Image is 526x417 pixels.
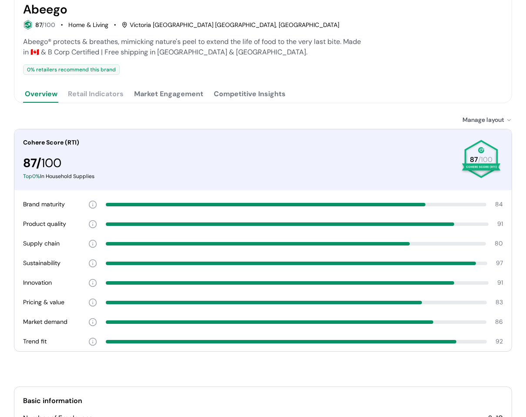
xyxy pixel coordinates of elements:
[23,298,64,307] div: Pricing & value
[495,317,503,326] div: 86
[495,239,503,248] div: 80
[23,85,59,103] button: Overview
[496,298,503,307] div: 83
[497,278,503,287] div: 91
[106,340,487,343] div: 92 percent
[497,219,503,229] div: 91
[106,262,487,265] div: 97 percent
[23,239,60,248] div: Supply chain
[212,85,287,103] button: Competitive Insights
[106,222,489,226] div: 91 percent
[106,203,486,206] div: 84 percent
[496,337,503,346] div: 92
[462,115,512,124] div: Manage layout
[23,200,65,209] div: Brand maturity
[121,20,339,30] div: Victoria [GEOGRAPHIC_DATA] [GEOGRAPHIC_DATA], [GEOGRAPHIC_DATA]
[106,281,489,285] div: 91 percent
[41,155,61,171] span: 100
[23,278,52,287] div: Innovation
[495,200,503,209] div: 84
[35,21,42,29] span: 87
[23,317,67,326] div: Market demand
[68,20,108,30] div: Home & Living
[23,37,361,57] span: Abeego® protects & breathes, mimicking nature's peel to extend the life of food to the very last ...
[23,396,503,406] div: Basic information
[106,320,486,324] div: 86 percent
[106,301,487,304] div: 83 percent
[23,64,120,75] div: 0 % retailers recommend this brand
[42,21,55,29] span: /100
[106,242,486,245] div: 80 percent
[23,259,61,268] div: Sustainability
[23,138,454,147] div: Cohere Score (RTI)
[132,85,205,103] button: Market Engagement
[23,154,454,172] div: 87 /
[23,172,454,180] div: In Household Supplies
[23,3,67,17] h2: Abeego
[496,259,503,268] div: 97
[470,155,478,164] span: 87
[23,337,47,346] div: Trend fit
[23,173,40,180] span: Top 0 %
[23,219,66,229] div: Product quality
[66,85,125,103] button: Retail Indicators
[478,155,492,164] span: /100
